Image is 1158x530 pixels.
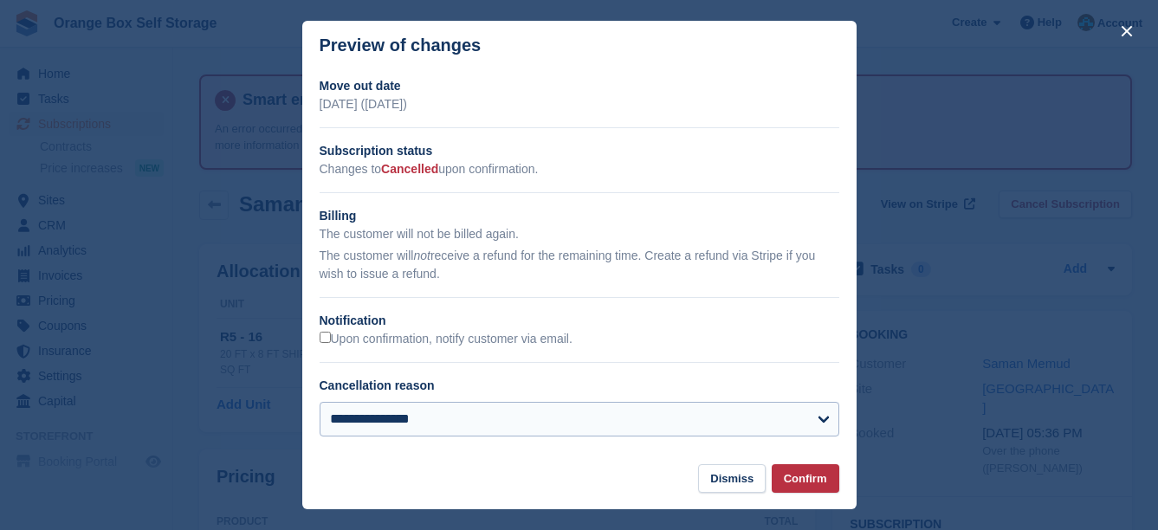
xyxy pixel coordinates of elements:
p: The customer will receive a refund for the remaining time. Create a refund via Stripe if you wish... [320,247,839,283]
label: Upon confirmation, notify customer via email. [320,332,573,347]
button: Confirm [772,464,839,493]
em: not [413,249,430,262]
span: Cancelled [381,162,438,176]
h2: Subscription status [320,142,839,160]
label: Cancellation reason [320,378,435,392]
h2: Move out date [320,77,839,95]
button: Dismiss [698,464,766,493]
p: Preview of changes [320,36,482,55]
p: [DATE] ([DATE]) [320,95,839,113]
button: close [1113,17,1141,45]
p: The customer will not be billed again. [320,225,839,243]
h2: Billing [320,207,839,225]
h2: Notification [320,312,839,330]
p: Changes to upon confirmation. [320,160,839,178]
input: Upon confirmation, notify customer via email. [320,332,331,343]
